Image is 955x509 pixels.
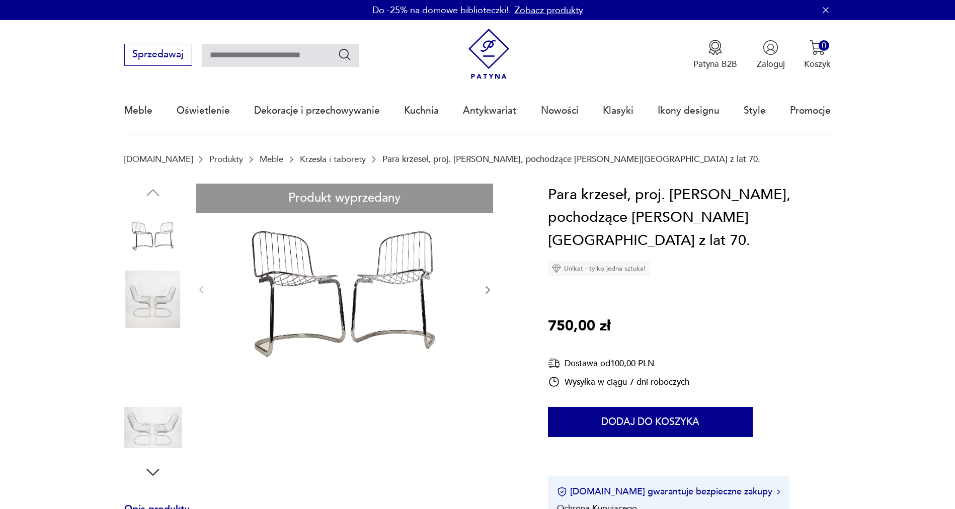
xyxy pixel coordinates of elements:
button: 0Koszyk [804,40,831,70]
img: Ikona medalu [707,40,723,55]
a: Ikony designu [658,88,720,134]
div: Unikat - tylko jedna sztuka! [548,261,650,276]
a: Ikona medaluPatyna B2B [693,40,737,70]
div: Produkt wyprzedany [196,184,493,213]
img: Patyna - sklep z meblami i dekoracjami vintage [463,29,514,79]
h1: Para krzeseł, proj. [PERSON_NAME], pochodzące [PERSON_NAME][GEOGRAPHIC_DATA] z lat 70. [548,184,831,252]
p: Do -25% na domowe biblioteczki! [372,4,509,17]
p: Koszyk [804,58,831,70]
img: Zdjęcie produktu Para krzeseł, proj. Gastone Rinaldi, pochodzące z Włoch z lat 70. [124,271,182,328]
a: Klasyki [603,88,633,134]
img: Ikona dostawy [548,357,560,370]
img: Zdjęcie produktu Para krzeseł, proj. Gastone Rinaldi, pochodzące z Włoch z lat 70. [218,184,470,395]
a: Zobacz produkty [515,4,583,17]
img: Ikona strzałki w prawo [777,489,780,494]
a: Promocje [790,88,831,134]
button: [DOMAIN_NAME] gwarantuje bezpieczne zakupy [557,485,780,498]
div: Dostawa od 100,00 PLN [548,357,689,370]
div: Wysyłka w ciągu 7 dni roboczych [548,376,689,388]
p: 750,00 zł [548,315,610,338]
img: Zdjęcie produktu Para krzeseł, proj. Gastone Rinaldi, pochodzące z Włoch z lat 70. [124,399,182,456]
a: Antykwariat [463,88,516,134]
a: Meble [124,88,152,134]
div: 0 [819,40,829,51]
a: Produkty [209,154,243,164]
a: Nowości [541,88,579,134]
button: Dodaj do koszyka [548,407,753,437]
a: Dekoracje i przechowywanie [254,88,380,134]
a: Meble [260,154,283,164]
a: Style [744,88,766,134]
a: Kuchnia [404,88,439,134]
img: Ikonka użytkownika [763,40,778,55]
button: Zaloguj [757,40,785,70]
img: Ikona koszyka [810,40,825,55]
img: Ikona certyfikatu [557,487,567,497]
a: Oświetlenie [177,88,230,134]
a: Sprzedawaj [124,51,192,59]
button: Szukaj [338,47,352,62]
a: [DOMAIN_NAME] [124,154,193,164]
img: Zdjęcie produktu Para krzeseł, proj. Gastone Rinaldi, pochodzące z Włoch z lat 70. [124,335,182,392]
button: Sprzedawaj [124,44,192,66]
p: Patyna B2B [693,58,737,70]
img: Zdjęcie produktu Para krzeseł, proj. Gastone Rinaldi, pochodzące z Włoch z lat 70. [124,207,182,264]
button: Patyna B2B [693,40,737,70]
p: Zaloguj [757,58,785,70]
img: Ikona diamentu [552,264,561,273]
p: Para krzeseł, proj. [PERSON_NAME], pochodzące [PERSON_NAME][GEOGRAPHIC_DATA] z lat 70. [382,154,760,164]
a: Krzesła i taborety [300,154,366,164]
